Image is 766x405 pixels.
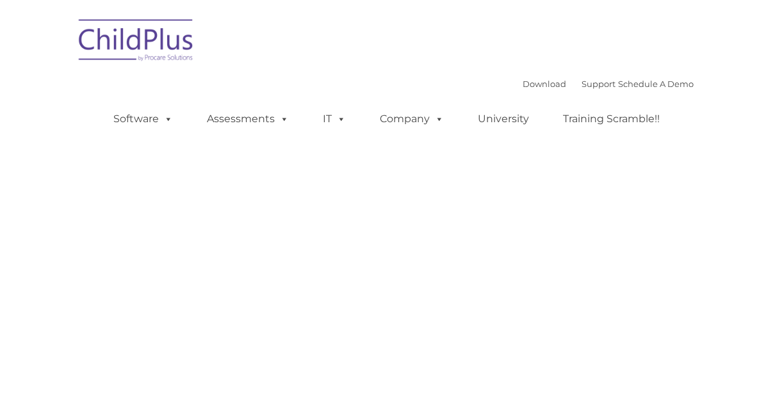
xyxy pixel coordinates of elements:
[465,106,542,132] a: University
[367,106,457,132] a: Company
[101,106,186,132] a: Software
[523,79,694,89] font: |
[523,79,566,89] a: Download
[194,106,302,132] a: Assessments
[618,79,694,89] a: Schedule A Demo
[72,10,200,74] img: ChildPlus by Procare Solutions
[310,106,359,132] a: IT
[582,79,615,89] a: Support
[550,106,672,132] a: Training Scramble!!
